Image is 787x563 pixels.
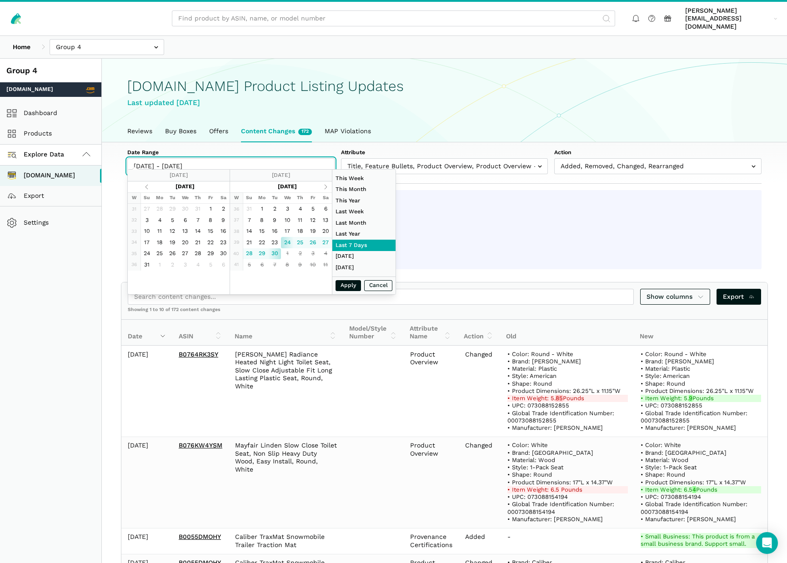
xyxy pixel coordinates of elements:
[641,442,681,448] span: • Color: White
[140,233,755,241] li: Product Overview - Glance Icons
[641,351,707,357] span: • Color: Round - White
[230,248,243,260] td: 40
[341,149,548,157] label: Attribute
[256,192,268,204] th: Mo
[459,346,501,437] td: Changed
[332,184,396,196] li: This Month
[243,192,256,204] th: Su
[230,192,243,204] th: W
[230,215,243,226] td: 37
[256,237,268,248] td: 22
[153,237,166,248] td: 18
[692,486,696,493] strong: 4
[230,204,243,215] td: 36
[404,437,459,528] td: Product Overview
[128,289,634,305] input: Search content changes...
[140,237,153,248] td: 17
[641,479,746,486] span: • Product Dimensions: 17"L x 14.37"W
[256,226,268,237] td: 15
[281,259,294,271] td: 8
[229,437,343,528] td: Mayfair Linden Slow Close Toilet Seat, Non Slip Heavy Duty Wood, Easy Install, Round, White
[217,215,230,226] td: 9
[128,226,140,237] td: 33
[166,226,179,237] td: 12
[204,259,217,271] td: 5
[306,192,319,204] th: Fr
[204,226,217,237] td: 15
[507,365,557,372] span: • Material: Plastic
[121,528,172,554] td: [DATE]
[140,205,755,213] li: Title
[166,215,179,226] td: 5
[191,226,204,237] td: 14
[217,226,230,237] td: 16
[507,351,573,357] span: • Color: Round - White
[172,10,615,26] input: Find product by ASIN, name, or model number
[140,262,755,270] li: Rich Product Information
[457,320,500,346] th: Action: activate to sort column ascending
[717,289,762,305] a: Export
[153,248,166,260] td: 25
[319,215,332,226] td: 13
[332,206,396,218] li: Last Week
[140,192,153,204] th: Su
[229,528,343,554] td: Caliber TraxMat Snowmobile Trailer Traction Mat
[641,358,714,365] span: • Brand: [PERSON_NAME]
[140,226,153,237] td: 10
[128,259,140,271] td: 36
[230,226,243,237] td: 38
[640,289,710,305] a: Show columns
[128,215,140,226] td: 32
[268,237,281,248] td: 23
[140,215,153,226] td: 3
[179,237,191,248] td: 20
[121,121,159,142] a: Reviews
[243,215,256,226] td: 7
[217,237,230,248] td: 23
[507,493,568,500] span: • UPC: 073088154194
[507,471,552,478] span: • Shape: Round
[166,237,179,248] td: 19
[507,372,556,379] span: • Style: American
[641,387,754,394] span: • Product Dimensions: 26.25"L x 11.15"W
[127,78,762,94] h1: [DOMAIN_NAME] Product Listing Updates
[217,192,230,204] th: Sa
[159,121,203,142] a: Buy Boxes
[191,259,204,271] td: 4
[217,204,230,215] td: 2
[50,39,164,55] input: Group 4
[243,226,256,237] td: 14
[243,237,256,248] td: 21
[204,237,217,248] td: 22
[127,149,335,157] label: Date Range
[556,395,563,402] strong: 85
[229,346,343,437] td: [PERSON_NAME] Radiance Heated Night Light Toilet Seat, Slow Close Adjustable Fit Long Lasting Pla...
[294,192,306,204] th: Th
[507,402,569,409] span: • UPC: 073088152855
[179,226,191,237] td: 13
[641,516,736,523] span: • Manufacturer: [PERSON_NAME]
[641,449,727,456] span: • Brand: [GEOGRAPHIC_DATA]
[404,346,459,437] td: Product Overview
[647,292,704,302] span: Show columns
[268,192,281,204] th: Tu
[243,204,256,215] td: 31
[204,192,217,204] th: Fr
[507,501,616,515] span: • Global Trade Identification Number: 00073088154194
[319,226,332,237] td: 20
[306,237,319,248] td: 26
[230,237,243,248] td: 39
[507,449,593,456] span: • Brand: [GEOGRAPHIC_DATA]
[403,320,457,346] th: Attribute Name: activate to sort column ascending
[268,204,281,215] td: 2
[230,259,243,271] td: 41
[10,149,64,160] span: Explore Data
[153,259,166,271] td: 1
[128,237,140,248] td: 34
[294,248,306,260] td: 2
[343,320,403,346] th: Model/Style Number: activate to sort column ascending
[507,516,603,523] span: • Manufacturer: [PERSON_NAME]
[128,248,140,260] td: 35
[179,192,191,204] th: We
[204,215,217,226] td: 8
